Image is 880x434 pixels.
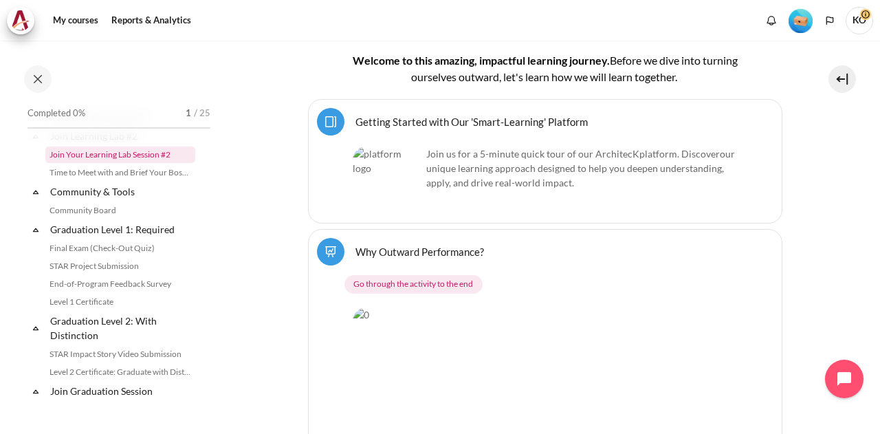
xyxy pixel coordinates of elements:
span: / 25 [194,107,210,120]
a: Level #1 [783,8,818,33]
h4: Welcome to this amazing, impactful learning journey. [352,52,738,85]
span: Collapse [29,321,43,335]
span: Go through the activity to the end [353,278,473,290]
span: efore we dive into turning ourselves outward, let's learn how we will learn together. [411,54,738,83]
a: End-of-Program Feedback Survey [45,276,195,292]
div: Completion requirements for Why Outward Performance? [344,272,751,297]
p: Join us for a 5-minute quick tour of our ArchitecK platform. Discover [353,147,738,190]
a: Level 2 Certificate: Graduate with Distinction [45,364,195,380]
a: Final Exam (Check-Out Quiz) [45,240,195,257]
img: platform logo [353,147,421,215]
a: Graduation Level 1: Required [48,220,195,239]
span: . [426,148,735,188]
a: Level 1 Certificate [45,294,195,310]
a: Join Graduation Session [48,382,195,400]
span: B [610,54,617,67]
span: Collapse [29,185,43,199]
span: our unique learning approach designed to help you deepen understanding, apply, and drive real-wor... [426,148,735,188]
a: STAR Impact Story Video Submission [45,346,195,362]
div: Show notification window with no new notifications [761,10,782,31]
a: Reports & Analytics [107,7,196,34]
span: Completed 0% [27,107,85,120]
a: User menu [846,7,873,34]
span: KO [846,7,873,34]
a: My courses [48,7,103,34]
a: Community & Tools [48,182,195,201]
a: Architeck Architeck [7,7,41,34]
div: Level #1 [789,8,813,33]
span: Collapse [29,384,43,398]
a: Why Outward Performance? [355,245,484,258]
a: Completed 0% 1 / 25 [27,104,210,142]
button: Languages [819,10,840,31]
a: Time to Meet with and Brief Your Boss #2 [45,164,195,181]
a: Getting Started with Our 'Smart-Learning' Platform [355,115,588,128]
span: 1 [186,107,191,120]
img: Architeck [11,10,30,31]
span: Collapse [29,223,43,237]
a: STAR Project Submission [45,258,195,274]
a: Community Board [45,202,195,219]
a: Graduation Level 2: With Distinction [48,312,195,345]
img: Level #1 [789,9,813,33]
a: Join Your Learning Lab Session #2 [45,147,195,163]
